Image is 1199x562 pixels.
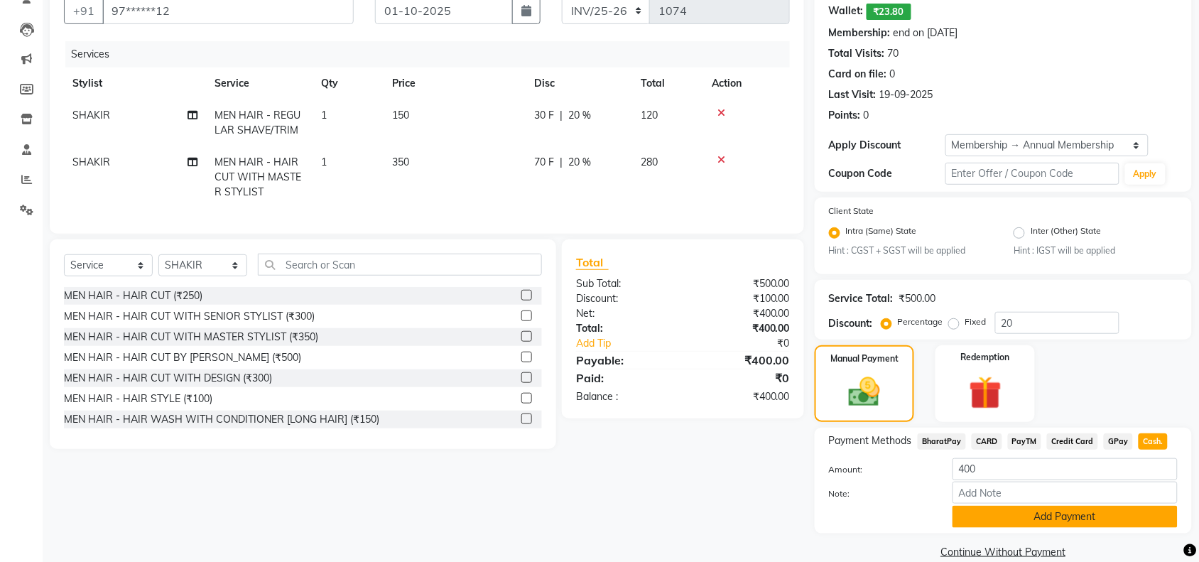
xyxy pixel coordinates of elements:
[64,412,379,427] div: MEN HAIR - HAIR WASH WITH CONDITIONER [LONG HAIR] (₹150)
[864,108,869,123] div: 0
[1104,433,1133,450] span: GPay
[879,87,933,102] div: 19-09-2025
[258,254,542,276] input: Search or Scan
[1047,433,1098,450] span: Credit Card
[829,316,873,331] div: Discount:
[961,351,1010,364] label: Redemption
[206,67,313,99] th: Service
[898,315,943,328] label: Percentage
[64,309,315,324] div: MEN HAIR - HAIR CUT WITH SENIOR STYLIST (₹300)
[565,321,683,336] div: Total:
[830,352,899,365] label: Manual Payment
[392,156,409,168] span: 350
[829,166,945,181] div: Coupon Code
[1014,244,1177,257] small: Hint : IGST will be applied
[64,350,301,365] div: MEN HAIR - HAIR CUT BY [PERSON_NAME] (₹500)
[953,482,1178,504] input: Add Note
[829,138,945,153] div: Apply Discount
[867,4,911,20] span: ₹23.80
[560,108,563,123] span: |
[829,46,885,61] div: Total Visits:
[703,67,790,99] th: Action
[64,330,318,345] div: MEN HAIR - HAIR CUT WITH MASTER STYLIST (₹350)
[384,67,526,99] th: Price
[215,156,301,198] span: MEN HAIR - HAIR CUT WITH MASTER STYLIST
[829,291,894,306] div: Service Total:
[641,156,658,168] span: 280
[534,108,554,123] span: 30 F
[818,487,942,500] label: Note:
[894,26,958,40] div: end on [DATE]
[829,433,912,448] span: Payment Methods
[72,109,110,121] span: SHAKIR
[890,67,896,82] div: 0
[953,458,1178,480] input: Amount
[526,67,632,99] th: Disc
[565,306,683,321] div: Net:
[313,67,384,99] th: Qty
[1031,225,1101,242] label: Inter (Other) State
[959,372,1012,413] img: _gift.svg
[953,506,1178,528] button: Add Payment
[64,371,272,386] div: MEN HAIR - HAIR CUT WITH DESIGN (₹300)
[829,87,877,102] div: Last Visit:
[64,288,202,303] div: MEN HAIR - HAIR CUT (₹250)
[64,391,212,406] div: MEN HAIR - HAIR STYLE (₹100)
[683,321,801,336] div: ₹400.00
[534,155,554,170] span: 70 F
[568,155,591,170] span: 20 %
[565,352,683,369] div: Payable:
[972,433,1002,450] span: CARD
[65,41,801,67] div: Services
[576,255,609,270] span: Total
[683,276,801,291] div: ₹500.00
[683,389,801,404] div: ₹400.00
[560,155,563,170] span: |
[818,545,1189,560] a: Continue Without Payment
[632,67,703,99] th: Total
[829,244,992,257] small: Hint : CGST + SGST will be applied
[829,26,891,40] div: Membership:
[1139,433,1168,450] span: Cash.
[829,108,861,123] div: Points:
[321,156,327,168] span: 1
[321,109,327,121] span: 1
[899,291,936,306] div: ₹500.00
[683,291,801,306] div: ₹100.00
[565,389,683,404] div: Balance :
[1008,433,1042,450] span: PayTM
[702,336,801,351] div: ₹0
[945,163,1119,185] input: Enter Offer / Coupon Code
[565,369,683,387] div: Paid:
[888,46,899,61] div: 70
[683,352,801,369] div: ₹400.00
[565,291,683,306] div: Discount:
[965,315,987,328] label: Fixed
[839,374,890,410] img: _cash.svg
[918,433,966,450] span: BharatPay
[683,369,801,387] div: ₹0
[829,205,874,217] label: Client State
[683,306,801,321] div: ₹400.00
[641,109,658,121] span: 120
[392,109,409,121] span: 150
[64,67,206,99] th: Stylist
[829,4,864,20] div: Wallet:
[565,276,683,291] div: Sub Total:
[1125,163,1166,185] button: Apply
[72,156,110,168] span: SHAKIR
[568,108,591,123] span: 20 %
[818,463,942,476] label: Amount:
[829,67,887,82] div: Card on file:
[846,225,917,242] label: Intra (Same) State
[565,336,702,351] a: Add Tip
[215,109,300,136] span: MEN HAIR - REGULAR SHAVE/TRIM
